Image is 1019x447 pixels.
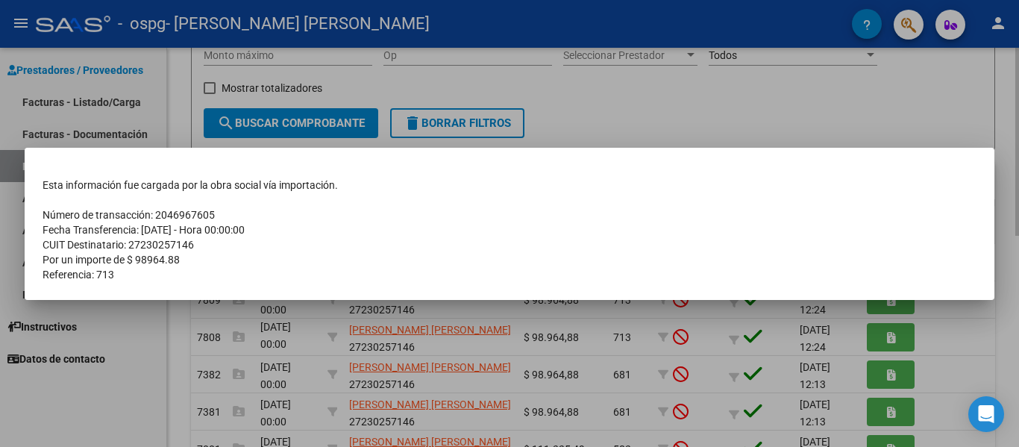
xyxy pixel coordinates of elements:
[43,237,976,252] td: CUIT Destinatario: 27230257146
[968,396,1004,432] div: Open Intercom Messenger
[43,178,976,193] td: Esta información fue cargada por la obra social vía importación.
[43,207,976,222] td: Número de transacción: 2046967605
[43,252,976,267] td: Por un importe de $ 98964.88
[43,222,976,237] td: Fecha Transferencia: [DATE] - Hora 00:00:00
[43,267,976,282] td: Referencia: 713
